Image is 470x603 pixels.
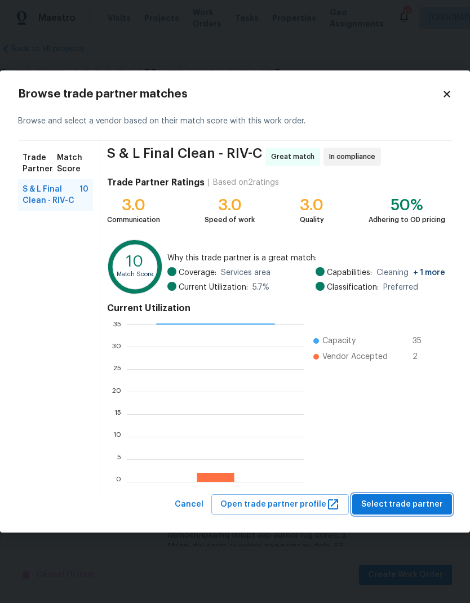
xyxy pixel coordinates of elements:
[117,271,153,277] text: Match Score
[221,267,271,278] span: Services area
[211,494,349,515] button: Open trade partner profile
[205,214,255,225] div: Speed of work
[322,335,356,347] span: Capacity
[117,455,121,462] text: 5
[23,184,79,206] span: S & L Final Clean - RIV-C
[369,199,445,211] div: 50%
[170,494,208,515] button: Cancel
[113,320,121,327] text: 35
[114,410,121,417] text: 15
[369,214,445,225] div: Adhering to OD pricing
[329,151,380,162] span: In compliance
[107,148,262,166] span: S & L Final Clean - RIV-C
[352,494,452,515] button: Select trade partner
[113,433,121,440] text: 10
[112,343,121,349] text: 30
[205,199,255,211] div: 3.0
[18,102,452,141] div: Browse and select a vendor based on their match score with this work order.
[383,282,418,293] span: Preferred
[175,498,203,512] span: Cancel
[179,267,216,278] span: Coverage:
[300,199,324,211] div: 3.0
[322,351,388,362] span: Vendor Accepted
[205,177,213,188] div: |
[107,303,445,314] h4: Current Utilization
[107,177,205,188] h4: Trade Partner Ratings
[271,151,319,162] span: Great match
[252,282,269,293] span: 5.7 %
[413,269,445,277] span: + 1 more
[213,177,279,188] div: Based on 2 ratings
[113,365,121,372] text: 25
[179,282,248,293] span: Current Utilization:
[167,252,445,264] span: Why this trade partner is a great match:
[327,282,379,293] span: Classification:
[57,152,88,175] span: Match Score
[18,88,442,100] h2: Browse trade partner matches
[300,214,324,225] div: Quality
[107,199,160,211] div: 3.0
[79,184,88,206] span: 10
[126,254,143,269] text: 10
[413,351,431,362] span: 2
[327,267,372,278] span: Capabilities:
[413,335,431,347] span: 35
[107,214,160,225] div: Communication
[23,152,57,175] span: Trade Partner
[376,267,445,278] span: Cleaning
[220,498,340,512] span: Open trade partner profile
[361,498,443,512] span: Select trade partner
[116,478,121,485] text: 0
[112,388,121,394] text: 20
